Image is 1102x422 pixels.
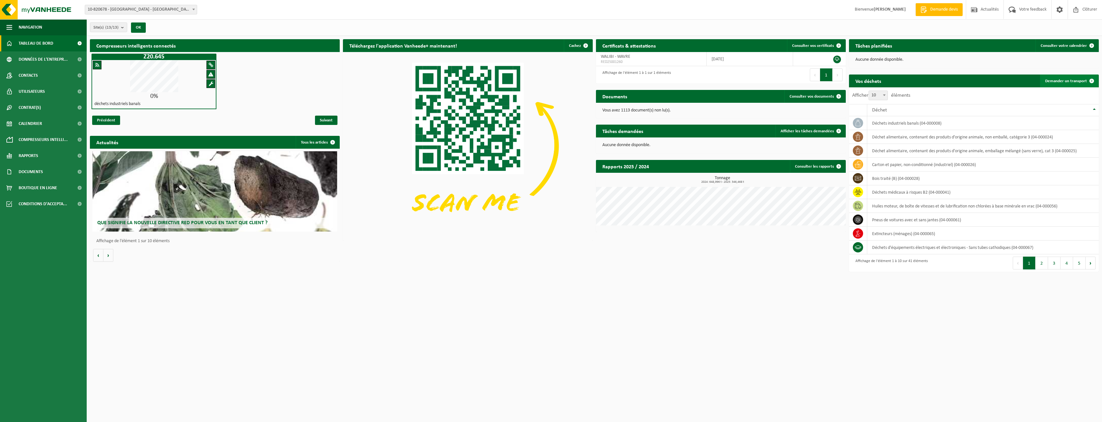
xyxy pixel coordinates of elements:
td: déchets industriels banals (04-000008) [867,116,1099,130]
button: Volgende [103,249,113,262]
label: Afficher éléments [852,93,910,98]
td: bois traité (B) (04-000028) [867,171,1099,185]
span: Consulter votre calendrier [1041,44,1087,48]
button: 2 [1036,257,1048,269]
td: extincteurs (ménages) (04-000065) [867,227,1099,241]
td: déchets médicaux à risques B2 (04-000041) [867,185,1099,199]
h2: Téléchargez l'application Vanheede+ maintenant! [343,39,463,52]
td: déchets d'équipements électriques et électroniques - Sans tubes cathodiques (04-000067) [867,241,1099,254]
button: Cachez [564,39,592,52]
span: Demande devis [929,6,959,13]
span: Site(s) [93,23,118,32]
h3: Tonnage [599,176,846,184]
a: Consulter les rapports [790,160,845,173]
span: Cachez [569,44,581,48]
div: 0% [92,93,216,100]
span: Boutique en ligne [19,180,57,196]
button: Site(s)(13/13) [90,22,127,32]
button: Vorige [93,249,103,262]
span: Rapports [19,148,38,164]
h2: Tâches demandées [596,125,650,137]
a: Demander un transport [1040,75,1098,87]
span: 2024: 648,996 t - 2025: 346,468 t [599,180,846,184]
button: Next [833,68,843,81]
span: 10-820678 - WALIBI - WAVRE [85,5,197,14]
span: Afficher les tâches demandées [781,129,834,133]
h2: Documents [596,90,634,102]
span: Contacts [19,67,38,84]
button: 3 [1048,257,1061,269]
td: [DATE] [707,52,793,66]
a: Que signifie la nouvelle directive RED pour vous en tant que client ? [92,151,337,232]
td: pneus de voitures avec et sans jantes (04-000061) [867,213,1099,227]
img: Download de VHEPlus App [343,52,593,240]
td: déchet alimentaire, contenant des produits d'origine animale, non emballé, catégorie 3 (04-000024) [867,130,1099,144]
span: WALIBI - WAVRE [601,54,630,59]
span: Précédent [92,116,120,125]
button: 5 [1073,257,1086,269]
span: Suivant [315,116,337,125]
button: Next [1086,257,1096,269]
span: Calendrier [19,116,42,132]
td: huiles moteur, de boîte de vitesses et de lubrification non chlorées à base minérale en vrac (04-... [867,199,1099,213]
td: carton et papier, non-conditionné (industriel) (04-000026) [867,158,1099,171]
strong: [PERSON_NAME] [874,7,906,12]
span: Que signifie la nouvelle directive RED pour vous en tant que client ? [97,220,267,225]
a: Tous les articles [296,136,339,149]
span: Données de l'entrepr... [19,51,68,67]
div: Affichage de l'élément 1 à 1 sur 1 éléments [599,68,671,82]
span: Tableau de bord [19,35,53,51]
span: Déchet [872,108,887,113]
span: 10 [869,91,888,100]
count: (13/13) [105,25,118,30]
span: Documents [19,164,43,180]
span: Conditions d'accepta... [19,196,67,212]
h1: Z20.645 [93,54,215,60]
p: Affichage de l'élément 1 sur 10 éléments [96,239,337,243]
h2: Tâches planifiées [849,39,898,52]
p: Aucune donnée disponible. [855,57,1092,62]
span: Utilisateurs [19,84,45,100]
td: déchet alimentaire, contenant des produits d'origine animale, emballage mélangé (sans verre), cat... [867,144,1099,158]
h4: déchets industriels banals [94,102,140,106]
span: Demander un transport [1045,79,1087,83]
h2: Certificats & attestations [596,39,662,52]
button: OK [131,22,146,33]
h2: Rapports 2025 / 2024 [596,160,655,172]
div: Affichage de l'élément 1 à 10 sur 41 éléments [852,256,928,270]
a: Consulter vos certificats [787,39,845,52]
span: Compresseurs intelli... [19,132,68,148]
span: RED25001260 [601,59,702,65]
h2: Actualités [90,136,125,148]
a: Consulter vos documents [784,90,845,103]
button: 1 [820,68,833,81]
a: Afficher les tâches demandées [775,125,845,137]
button: 4 [1061,257,1073,269]
h2: Vos déchets [849,75,888,87]
span: Consulter vos certificats [792,44,834,48]
button: 1 [1023,257,1036,269]
span: 10 [869,91,888,100]
p: Aucune donnée disponible. [602,143,839,147]
a: Consulter votre calendrier [1036,39,1098,52]
button: Previous [1013,257,1023,269]
button: Previous [810,68,820,81]
span: Consulter vos documents [790,94,834,99]
span: Contrat(s) [19,100,41,116]
p: Vous avez 1113 document(s) non lu(s). [602,108,839,113]
h2: Compresseurs intelligents connectés [90,39,340,52]
span: Navigation [19,19,42,35]
a: Demande devis [915,3,963,16]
